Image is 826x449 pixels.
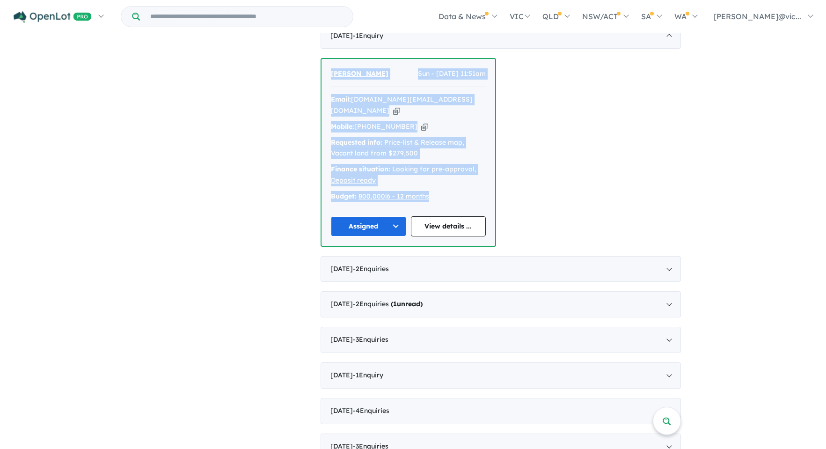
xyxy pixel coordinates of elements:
[331,137,486,160] div: Price-list & Release map, Vacant land from $279,500
[421,122,428,132] button: Copy
[331,165,390,173] strong: Finance situation:
[321,327,681,353] div: [DATE]
[321,256,681,282] div: [DATE]
[714,12,801,21] span: [PERSON_NAME]@vic...
[331,191,486,202] div: |
[331,95,351,103] strong: Email:
[331,192,357,200] strong: Budget:
[358,192,385,200] a: 800,000
[331,122,354,131] strong: Mobile:
[321,398,681,424] div: [DATE]
[331,216,406,236] button: Assigned
[418,68,486,80] span: Sun - [DATE] 11:51am
[321,291,681,317] div: [DATE]
[391,300,423,308] strong: ( unread)
[331,95,473,115] a: [DOMAIN_NAME][EMAIL_ADDRESS][DOMAIN_NAME]
[354,122,417,131] a: [PHONE_NUMBER]
[331,69,388,78] span: [PERSON_NAME]
[353,265,389,273] span: - 2 Enquir ies
[353,300,423,308] span: - 2 Enquir ies
[393,300,397,308] span: 1
[353,31,383,40] span: - 1 Enquir y
[387,192,429,200] a: 6 - 12 months
[331,165,476,184] a: Looking for pre-approval, Deposit ready
[393,106,400,116] button: Copy
[331,68,388,80] a: [PERSON_NAME]
[321,362,681,389] div: [DATE]
[353,335,388,344] span: - 3 Enquir ies
[142,7,351,27] input: Try estate name, suburb, builder or developer
[321,23,681,49] div: [DATE]
[331,138,382,147] strong: Requested info:
[411,216,486,236] a: View details ...
[353,406,389,415] span: - 4 Enquir ies
[14,11,92,23] img: Openlot PRO Logo White
[353,371,383,379] span: - 1 Enquir y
